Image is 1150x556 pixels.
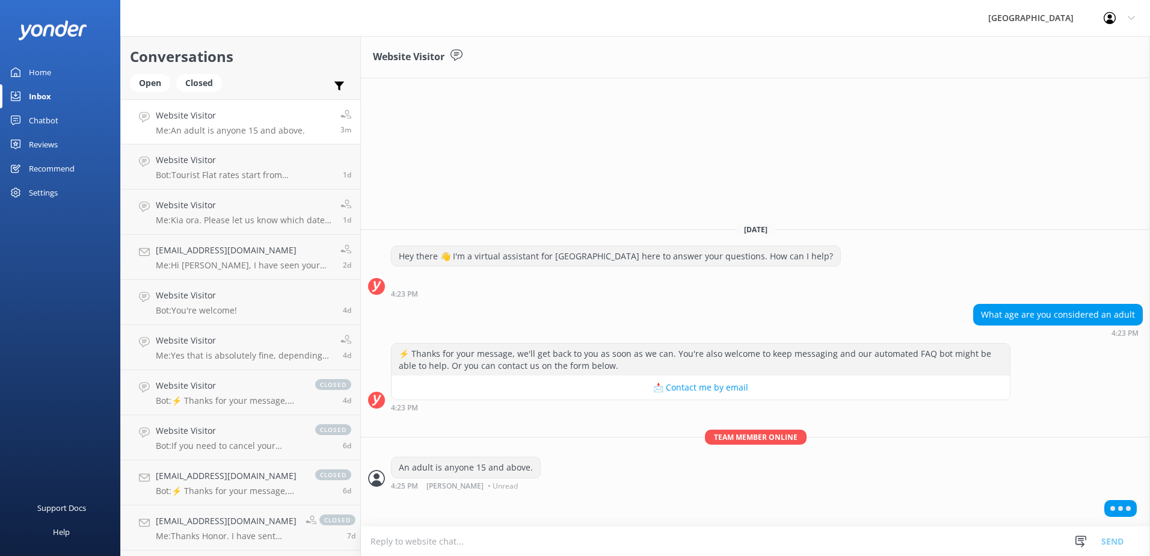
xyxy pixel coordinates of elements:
[488,483,518,490] span: • Unread
[29,108,58,132] div: Chatbot
[121,99,360,144] a: Website VisitorMe:An adult is anyone 15 and above.3m
[29,156,75,181] div: Recommend
[156,125,305,136] p: Me: An adult is anyone 15 and above.
[156,350,331,361] p: Me: Yes that is absolutely fine, depending on availability. Just give us a call or send us an ema...
[121,144,360,190] a: Website VisitorBot:Tourist Flat rates start from [GEOGRAPHIC_DATA]$140.00 for the first 2 people ...
[156,153,334,167] h4: Website Visitor
[319,514,355,525] span: closed
[121,190,360,235] a: Website VisitorMe:Kia ora. Please let us know which dates you are wanting the Tourist Flat. Nga m...
[373,49,444,65] h3: Website Visitor
[392,457,540,478] div: An adult is anyone 15 and above.
[315,379,351,390] span: closed
[391,404,418,412] strong: 4:23 PM
[315,469,351,480] span: closed
[156,379,303,392] h4: Website Visitor
[343,440,351,451] span: Sep 02 2025 02:00pm (UTC +12:00) Pacific/Auckland
[37,496,86,520] div: Support Docs
[343,260,351,270] span: Sep 06 2025 10:04am (UTC +12:00) Pacific/Auckland
[315,424,351,435] span: closed
[156,289,237,302] h4: Website Visitor
[29,181,58,205] div: Settings
[343,350,351,360] span: Sep 04 2025 11:35am (UTC +12:00) Pacific/Auckland
[392,246,840,267] div: Hey there 👋 I'm a virtual assistant for [GEOGRAPHIC_DATA] here to answer your questions. How can ...
[156,486,303,496] p: Bot: ⚡ Thanks for your message, we'll get back to you as soon as we can. You're also welcome to k...
[29,60,51,84] div: Home
[392,375,1010,400] button: 📩 Contact me by email
[343,395,351,406] span: Sep 03 2025 06:57pm (UTC +12:00) Pacific/Auckland
[176,76,228,89] a: Closed
[705,430,807,445] span: Team member online
[156,260,331,271] p: Me: Hi [PERSON_NAME], I have seen your bookings you are trying to make for next weekend. If you c...
[1112,330,1139,337] strong: 4:23 PM
[156,109,305,122] h4: Website Visitor
[29,132,58,156] div: Reviews
[974,304,1142,325] div: What age are you considered an adult
[156,244,331,257] h4: [EMAIL_ADDRESS][DOMAIN_NAME]
[121,415,360,460] a: Website VisitorBot:If you need to cancel your booking, please contact our friendly reception team...
[156,395,303,406] p: Bot: ⚡ Thanks for your message, we'll get back to you as soon as we can. You're also welcome to k...
[29,84,51,108] div: Inbox
[391,483,418,490] strong: 4:25 PM
[176,74,222,92] div: Closed
[391,289,841,298] div: Sep 08 2025 04:23pm (UTC +12:00) Pacific/Auckland
[121,280,360,325] a: Website VisitorBot:You're welcome!4d
[392,344,1010,375] div: ⚡ Thanks for your message, we'll get back to you as soon as we can. You're also welcome to keep m...
[343,486,351,496] span: Sep 01 2025 09:45pm (UTC +12:00) Pacific/Auckland
[347,531,355,541] span: Aug 31 2025 04:57pm (UTC +12:00) Pacific/Auckland
[156,514,297,528] h4: [EMAIL_ADDRESS][DOMAIN_NAME]
[156,170,334,181] p: Bot: Tourist Flat rates start from [GEOGRAPHIC_DATA]$140.00 for the first 2 people per night. Pri...
[18,20,87,40] img: yonder-white-logo.png
[156,440,303,451] p: Bot: If you need to cancel your booking, please contact our friendly reception team by email at [...
[53,520,70,544] div: Help
[737,224,775,235] span: [DATE]
[130,74,170,92] div: Open
[156,334,331,347] h4: Website Visitor
[130,76,176,89] a: Open
[156,199,331,212] h4: Website Visitor
[156,305,237,316] p: Bot: You're welcome!
[343,215,351,225] span: Sep 06 2025 05:18pm (UTC +12:00) Pacific/Auckland
[391,481,541,490] div: Sep 08 2025 04:25pm (UTC +12:00) Pacific/Auckland
[121,460,360,505] a: [EMAIL_ADDRESS][DOMAIN_NAME]Bot:⚡ Thanks for your message, we'll get back to you as soon as we ca...
[130,45,351,68] h2: Conversations
[426,483,484,490] span: [PERSON_NAME]
[121,505,360,551] a: [EMAIL_ADDRESS][DOMAIN_NAME]Me:Thanks Honor. I have sent everyone their deposit requests. These m...
[973,329,1143,337] div: Sep 08 2025 04:23pm (UTC +12:00) Pacific/Auckland
[121,325,360,370] a: Website VisitorMe:Yes that is absolutely fine, depending on availability. Just give us a call or ...
[156,531,297,542] p: Me: Thanks Honor. I have sent everyone their deposit requests. These must be paid within 24 hours...
[156,469,303,483] h4: [EMAIL_ADDRESS][DOMAIN_NAME]
[391,291,418,298] strong: 4:23 PM
[121,235,360,280] a: [EMAIL_ADDRESS][DOMAIN_NAME]Me:Hi [PERSON_NAME], I have seen your bookings you are trying to make...
[343,305,351,315] span: Sep 04 2025 12:57pm (UTC +12:00) Pacific/Auckland
[121,370,360,415] a: Website VisitorBot:⚡ Thanks for your message, we'll get back to you as soon as we can. You're als...
[340,125,351,135] span: Sep 08 2025 04:25pm (UTC +12:00) Pacific/Auckland
[156,215,331,226] p: Me: Kia ora. Please let us know which dates you are wanting the Tourist Flat. Nga mihi, RHPP Office.
[343,170,351,180] span: Sep 07 2025 04:23pm (UTC +12:00) Pacific/Auckland
[391,403,1010,412] div: Sep 08 2025 04:23pm (UTC +12:00) Pacific/Auckland
[156,424,303,437] h4: Website Visitor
